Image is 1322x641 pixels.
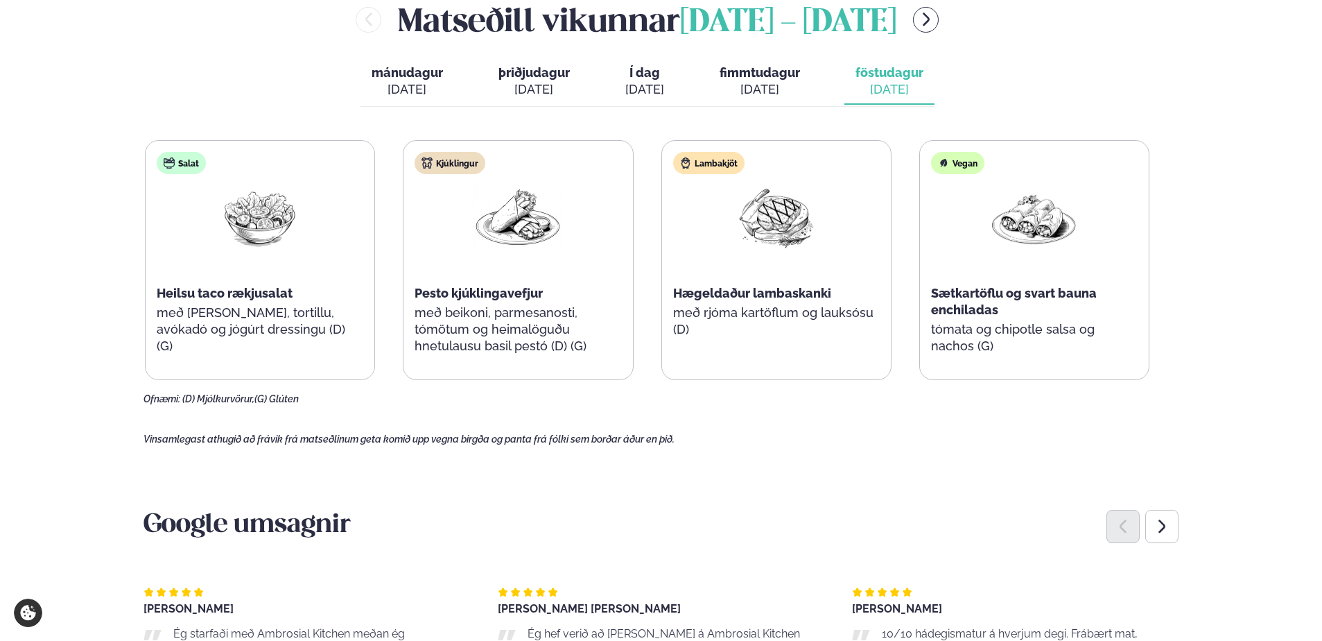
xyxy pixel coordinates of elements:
button: föstudagur [DATE] [844,59,934,105]
button: mánudagur [DATE] [360,59,454,105]
div: Previous slide [1106,510,1140,543]
span: (D) Mjólkurvörur, [182,393,254,404]
img: salad.svg [164,157,175,169]
span: [DATE] - [DATE] [680,8,896,38]
div: [DATE] [855,81,923,98]
span: Sætkartöflu og svart bauna enchiladas [931,286,1097,317]
img: Beef-Meat.png [732,185,821,250]
div: [DATE] [625,81,664,98]
span: Heilsu taco rækjusalat [157,286,293,300]
img: Salad.png [216,185,304,250]
div: [PERSON_NAME] [143,604,470,615]
img: Vegan.svg [938,157,949,169]
img: Wraps.png [473,185,562,250]
div: [DATE] [372,81,443,98]
div: [PERSON_NAME] [PERSON_NAME] [498,604,824,615]
span: Vinsamlegast athugið að frávik frá matseðlinum geta komið upp vegna birgða og panta frá fólki sem... [143,434,675,445]
span: Pesto kjúklingavefjur [415,286,543,300]
div: [PERSON_NAME] [852,604,1179,615]
img: Enchilada.png [990,185,1079,250]
div: Salat [157,152,206,174]
span: (G) Glúten [254,393,299,404]
div: [DATE] [498,81,570,98]
a: Cookie settings [14,599,42,627]
h3: Google umsagnir [143,509,1179,542]
span: fimmtudagur [720,65,800,80]
button: þriðjudagur [DATE] [487,59,581,105]
span: föstudagur [855,65,923,80]
button: menu-btn-left [356,7,381,33]
img: chicken.svg [421,157,433,169]
button: fimmtudagur [DATE] [708,59,811,105]
p: með [PERSON_NAME], tortillu, avókadó og jógúrt dressingu (D) (G) [157,305,363,354]
div: Next slide [1145,510,1179,543]
p: með beikoni, parmesanosti, tómötum og heimalöguðu hnetulausu basil pestó (D) (G) [415,305,621,354]
p: með rjóma kartöflum og lauksósu (D) [673,305,880,338]
button: Í dag [DATE] [614,59,675,105]
span: Hægeldaður lambaskanki [673,286,831,300]
button: menu-btn-right [913,7,939,33]
div: Lambakjöt [673,152,745,174]
div: Kjúklingur [415,152,485,174]
p: tómata og chipotle salsa og nachos (G) [931,321,1138,354]
span: Ofnæmi: [143,393,180,404]
div: [DATE] [720,81,800,98]
span: mánudagur [372,65,443,80]
img: Lamb.svg [680,157,691,169]
span: Í dag [625,65,664,81]
div: Vegan [931,152,984,174]
span: þriðjudagur [498,65,570,80]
